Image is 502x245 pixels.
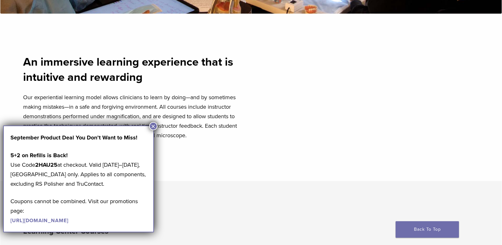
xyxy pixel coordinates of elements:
strong: 2HAU25 [35,161,57,168]
p: Our experiential learning model allows clinicians to learn by doing—and by sometimes making mista... [23,93,247,140]
a: Back To Top [396,221,459,238]
strong: September Product Deal You Don’t Want to Miss! [10,134,137,141]
p: Use Code at checkout. Valid [DATE]–[DATE], [GEOGRAPHIC_DATA] only. Applies to all components, exc... [10,151,147,189]
a: [URL][DOMAIN_NAME] [10,217,68,224]
iframe: Bioclear Matrix | Welcome to the Bioclear Learning Center [255,34,479,160]
p: Coupons cannot be combined. Visit our promotions page: [10,197,147,225]
strong: 5+2 on Refills is Back! [10,152,68,159]
button: Close [149,122,157,130]
strong: An immersive learning experience that is intuitive and rewarding [23,55,233,84]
